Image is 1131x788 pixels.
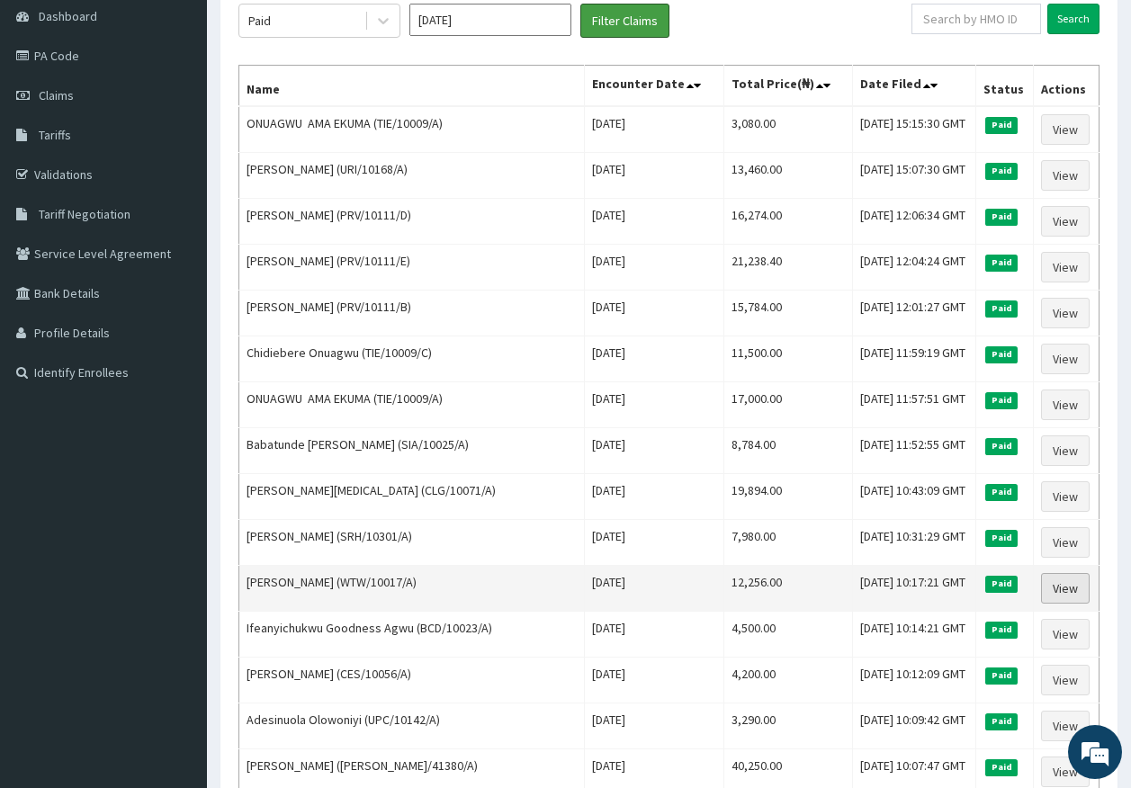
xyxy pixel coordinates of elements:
[985,117,1018,133] span: Paid
[985,392,1018,408] span: Paid
[1041,114,1090,145] a: View
[985,346,1018,363] span: Paid
[239,106,585,153] td: ONUAGWU AMA EKUMA (TIE/10009/A)
[723,199,852,245] td: 16,274.00
[239,336,585,382] td: Chidiebere Onuagwu (TIE/10009/C)
[239,520,585,566] td: [PERSON_NAME] (SRH/10301/A)
[723,291,852,336] td: 15,784.00
[723,66,852,107] th: Total Price(₦)
[39,87,74,103] span: Claims
[585,703,723,749] td: [DATE]
[239,66,585,107] th: Name
[985,667,1018,684] span: Paid
[239,658,585,703] td: [PERSON_NAME] (CES/10056/A)
[248,12,271,30] div: Paid
[1041,757,1090,787] a: View
[852,428,976,474] td: [DATE] 11:52:55 GMT
[852,520,976,566] td: [DATE] 10:31:29 GMT
[239,428,585,474] td: Babatunde [PERSON_NAME] (SIA/10025/A)
[239,566,585,612] td: [PERSON_NAME] (WTW/10017/A)
[723,520,852,566] td: 7,980.00
[985,576,1018,592] span: Paid
[585,199,723,245] td: [DATE]
[1041,619,1090,649] a: View
[852,106,976,153] td: [DATE] 15:15:30 GMT
[1041,527,1090,558] a: View
[1041,206,1090,237] a: View
[1041,481,1090,512] a: View
[1041,435,1090,466] a: View
[1041,390,1090,420] a: View
[1047,4,1100,34] input: Search
[852,66,976,107] th: Date Filed
[723,428,852,474] td: 8,784.00
[723,703,852,749] td: 3,290.00
[585,382,723,428] td: [DATE]
[1041,160,1090,191] a: View
[239,382,585,428] td: ONUAGWU AMA EKUMA (TIE/10009/A)
[985,163,1018,179] span: Paid
[1041,711,1090,741] a: View
[985,255,1018,271] span: Paid
[585,520,723,566] td: [DATE]
[723,658,852,703] td: 4,200.00
[39,127,71,143] span: Tariffs
[723,245,852,291] td: 21,238.40
[585,245,723,291] td: [DATE]
[852,382,976,428] td: [DATE] 11:57:51 GMT
[585,428,723,474] td: [DATE]
[985,759,1018,775] span: Paid
[585,336,723,382] td: [DATE]
[1041,344,1090,374] a: View
[39,206,130,222] span: Tariff Negotiation
[852,245,976,291] td: [DATE] 12:04:24 GMT
[985,484,1018,500] span: Paid
[1041,252,1090,282] a: View
[239,291,585,336] td: [PERSON_NAME] (PRV/10111/B)
[585,658,723,703] td: [DATE]
[852,566,976,612] td: [DATE] 10:17:21 GMT
[985,530,1018,546] span: Paid
[723,106,852,153] td: 3,080.00
[585,66,723,107] th: Encounter Date
[985,622,1018,638] span: Paid
[852,658,976,703] td: [DATE] 10:12:09 GMT
[985,209,1018,225] span: Paid
[852,703,976,749] td: [DATE] 10:09:42 GMT
[239,703,585,749] td: Adesinuola Olowoniyi (UPC/10142/A)
[985,300,1018,317] span: Paid
[239,153,585,199] td: [PERSON_NAME] (URI/10168/A)
[852,153,976,199] td: [DATE] 15:07:30 GMT
[1041,573,1090,604] a: View
[852,336,976,382] td: [DATE] 11:59:19 GMT
[585,566,723,612] td: [DATE]
[1041,665,1090,695] a: View
[852,612,976,658] td: [DATE] 10:14:21 GMT
[585,153,723,199] td: [DATE]
[723,336,852,382] td: 11,500.00
[852,474,976,520] td: [DATE] 10:43:09 GMT
[911,4,1041,34] input: Search by HMO ID
[585,291,723,336] td: [DATE]
[39,8,97,24] span: Dashboard
[723,382,852,428] td: 17,000.00
[852,199,976,245] td: [DATE] 12:06:34 GMT
[723,153,852,199] td: 13,460.00
[580,4,669,38] button: Filter Claims
[239,199,585,245] td: [PERSON_NAME] (PRV/10111/D)
[1041,298,1090,328] a: View
[239,612,585,658] td: Ifeanyichukwu Goodness Agwu (BCD/10023/A)
[985,713,1018,730] span: Paid
[976,66,1034,107] th: Status
[239,245,585,291] td: [PERSON_NAME] (PRV/10111/E)
[585,474,723,520] td: [DATE]
[585,106,723,153] td: [DATE]
[723,612,852,658] td: 4,500.00
[585,612,723,658] td: [DATE]
[409,4,571,36] input: Select Month and Year
[723,474,852,520] td: 19,894.00
[985,438,1018,454] span: Paid
[1033,66,1099,107] th: Actions
[239,474,585,520] td: [PERSON_NAME][MEDICAL_DATA] (CLG/10071/A)
[852,291,976,336] td: [DATE] 12:01:27 GMT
